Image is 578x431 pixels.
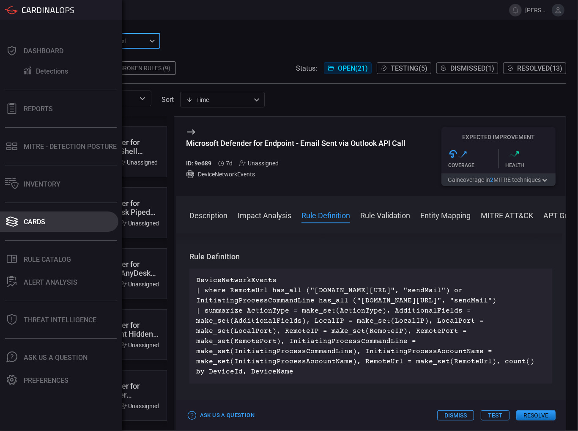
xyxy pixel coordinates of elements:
[120,403,159,409] div: Unassigned
[189,210,227,220] button: Description
[301,210,350,220] button: Rule Definition
[506,162,556,168] div: Health
[120,281,159,288] div: Unassigned
[391,64,427,72] span: Testing ( 5 )
[186,170,405,178] div: DeviceNetworkEvents
[360,210,410,220] button: Rule Validation
[377,62,431,74] button: Testing(5)
[120,342,159,349] div: Unassigned
[436,62,498,74] button: Dismissed(1)
[24,105,53,113] div: Reports
[24,278,77,286] div: ALERT ANALYSIS
[24,255,71,264] div: Rule Catalog
[490,176,493,183] span: 2
[481,210,533,220] button: MITRE ATT&CK
[162,96,174,104] label: sort
[516,410,556,420] button: Resolve
[137,93,148,104] button: Open
[448,162,499,168] div: Coverage
[525,7,548,14] span: [PERSON_NAME].[PERSON_NAME]
[186,96,251,104] div: Time
[226,160,233,167] span: Oct 08, 2025 12:15 PM
[186,409,257,422] button: Ask Us a Question
[186,139,405,148] div: Microsoft Defender for Endpoint - Email Sent via Outlook API Call
[24,143,117,151] div: MITRE - Detection Posture
[120,220,159,227] div: Unassigned
[186,160,211,167] h5: ID: 9e689
[196,275,545,377] p: DeviceNetworkEvents | where RemoteUrl has_all ("[DOMAIN_NAME][URL]", "sendMail") or InitiatingPro...
[24,354,88,362] div: Ask Us A Question
[36,67,68,75] div: Detections
[441,173,556,186] button: Gaincoverage in2MITRE techniques
[481,410,510,420] button: Test
[24,180,60,188] div: Inventory
[189,252,552,262] h3: Rule Definition
[24,376,68,384] div: Preferences
[503,62,566,74] button: Resolved(13)
[437,410,474,420] button: Dismiss
[441,134,556,140] h5: Expected Improvement
[517,64,562,72] span: Resolved ( 13 )
[24,218,45,226] div: Cards
[420,210,471,220] button: Entity Mapping
[114,61,176,75] div: Broken Rules (9)
[24,316,96,324] div: Threat Intelligence
[296,64,317,72] span: Status:
[119,159,158,166] div: Unassigned
[324,62,372,74] button: Open(21)
[239,160,279,167] div: Unassigned
[338,64,368,72] span: Open ( 21 )
[24,47,63,55] div: Dashboard
[238,210,291,220] button: Impact Analysis
[450,64,494,72] span: Dismissed ( 1 )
